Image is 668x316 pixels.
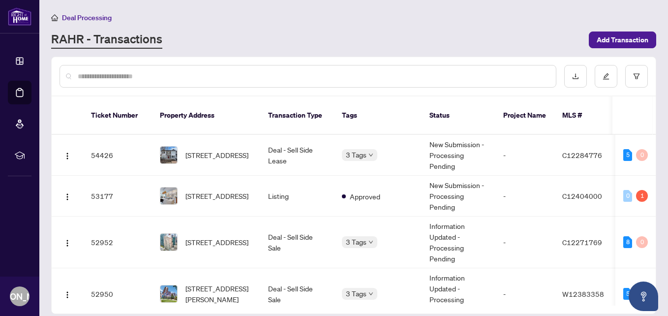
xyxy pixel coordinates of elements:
th: Status [422,96,495,135]
td: - [495,217,554,268]
span: C12284776 [562,151,602,159]
th: Property Address [152,96,260,135]
span: [STREET_ADDRESS] [185,150,248,160]
img: thumbnail-img [160,285,177,302]
span: down [368,240,373,245]
td: 53177 [83,176,152,217]
span: Deal Processing [62,13,112,22]
img: thumbnail-img [160,147,177,163]
span: down [368,291,373,296]
td: 54426 [83,135,152,176]
div: 8 [623,236,632,248]
button: Logo [60,234,75,250]
td: Listing [260,176,334,217]
img: Logo [63,152,71,160]
span: 3 Tags [346,236,366,248]
th: Transaction Type [260,96,334,135]
img: Logo [63,291,71,299]
a: RAHR - Transactions [51,31,162,49]
span: C12404000 [562,191,602,200]
th: Tags [334,96,422,135]
span: down [368,153,373,158]
img: Logo [63,239,71,247]
button: edit [595,65,617,88]
button: filter [625,65,648,88]
button: Logo [60,147,75,163]
div: 5 [623,288,632,300]
img: Logo [63,193,71,201]
span: [STREET_ADDRESS][PERSON_NAME] [185,283,252,305]
div: 5 [623,149,632,161]
td: Information Updated - Processing Pending [422,217,495,268]
button: Open asap [629,282,658,311]
th: Ticket Number [83,96,152,135]
td: - [495,176,554,217]
span: [STREET_ADDRESS] [185,237,248,248]
td: - [495,135,554,176]
span: home [51,14,58,21]
span: 3 Tags [346,288,366,299]
span: filter [633,73,640,80]
button: Logo [60,188,75,204]
td: 52952 [83,217,152,268]
td: Deal - Sell Side Lease [260,135,334,176]
span: Approved [350,191,380,202]
button: Logo [60,286,75,302]
div: 0 [623,190,632,202]
span: C12271769 [562,238,602,247]
span: download [572,73,579,80]
div: 1 [636,190,648,202]
img: thumbnail-img [160,234,177,251]
th: MLS # [554,96,613,135]
img: thumbnail-img [160,188,177,204]
td: New Submission - Processing Pending [422,176,495,217]
th: Project Name [495,96,554,135]
span: edit [603,73,609,80]
td: Deal - Sell Side Sale [260,217,334,268]
img: logo [8,7,31,26]
div: 0 [636,149,648,161]
span: W12383358 [562,289,604,298]
span: 3 Tags [346,149,366,160]
div: 0 [636,236,648,248]
button: download [564,65,587,88]
button: Add Transaction [589,32,656,48]
span: [STREET_ADDRESS] [185,190,248,201]
span: Add Transaction [597,32,648,48]
td: New Submission - Processing Pending [422,135,495,176]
